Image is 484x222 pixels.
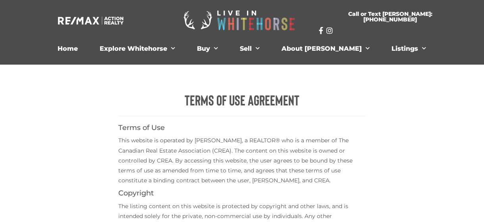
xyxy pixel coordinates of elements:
a: Call or Text [PERSON_NAME]: [PHONE_NUMBER] [319,6,461,27]
a: About [PERSON_NAME] [276,41,376,57]
a: Sell [234,41,266,57]
h1: Terms of Use Agreement [118,92,366,108]
span: Call or Text [PERSON_NAME]: [PHONE_NUMBER] [328,11,451,22]
a: Home [52,41,84,57]
a: Explore Whitehorse [94,41,181,57]
h4: Terms of Use [118,124,366,132]
a: Listings [386,41,432,57]
h4: Copyright [118,189,366,197]
nav: Menu [23,41,460,57]
a: Buy [191,41,224,57]
p: This website is operated by [PERSON_NAME], a REALTOR® who is a member of The Canadian Real Estate... [118,136,366,186]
